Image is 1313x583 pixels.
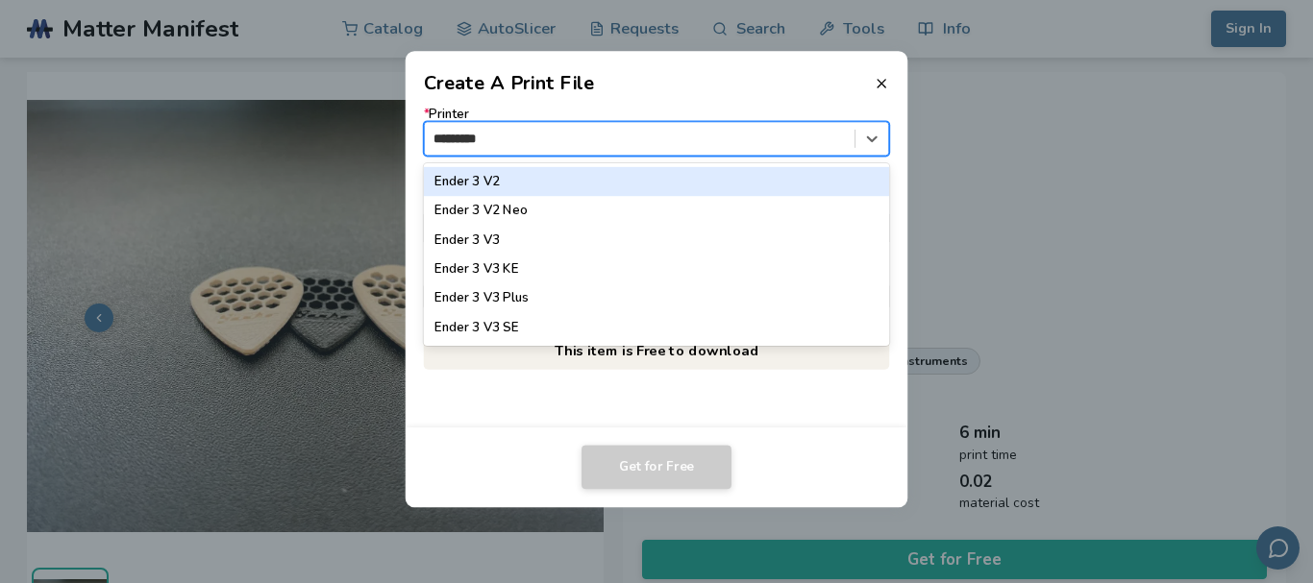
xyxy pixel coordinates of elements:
p: This item is Free to download [424,331,889,369]
button: Get for Free [582,445,731,489]
div: Ender 3 V3 SE [424,313,889,342]
input: *PrinterEnder 3 V2Ender 3 V2 NeoEnder 3 V3Ender 3 V3 KEEnder 3 V3 PlusEnder 3 V3 SE [434,132,492,146]
h2: Create A Print File [424,69,595,97]
div: Ender 3 V3 [424,226,889,255]
label: Printer [424,107,889,156]
div: Ender 3 V3 KE [424,255,889,283]
div: Ender 3 V2 [424,167,889,196]
div: Ender 3 V2 Neo [424,196,889,225]
div: Ender 3 V3 Plus [424,284,889,313]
